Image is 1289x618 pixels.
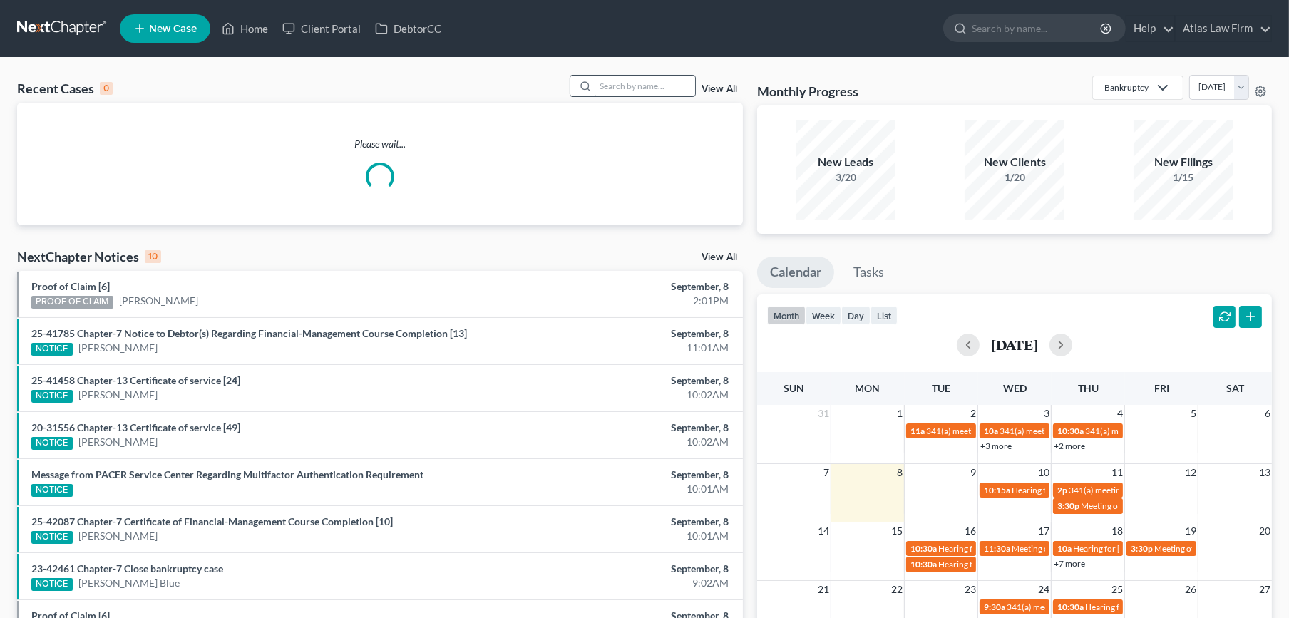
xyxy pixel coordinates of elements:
[1154,382,1169,394] span: Fri
[31,578,73,591] div: NOTICE
[1012,543,1244,554] span: Meeting of creditors for [PERSON_NAME] & [PERSON_NAME]
[767,306,806,325] button: month
[1258,522,1272,540] span: 20
[910,559,937,570] span: 10:30a
[506,562,729,576] div: September, 8
[1078,382,1099,394] span: Thu
[506,482,729,496] div: 10:01AM
[17,248,161,265] div: NextChapter Notices
[506,435,729,449] div: 10:02AM
[984,602,1005,612] span: 9:30a
[1037,464,1051,481] span: 10
[1226,382,1244,394] span: Sat
[31,468,423,480] a: Message from PACER Service Center Regarding Multifactor Authentication Requirement
[1057,426,1084,436] span: 10:30a
[145,250,161,263] div: 10
[702,84,737,94] a: View All
[31,374,240,386] a: 25-41458 Chapter-13 Certificate of service [24]
[78,388,158,402] a: [PERSON_NAME]
[1189,405,1198,422] span: 5
[31,484,73,497] div: NOTICE
[816,405,831,422] span: 31
[991,337,1038,352] h2: [DATE]
[816,581,831,598] span: 21
[910,543,937,554] span: 10:30a
[506,576,729,590] div: 9:02AM
[506,341,729,355] div: 11:01AM
[1042,405,1051,422] span: 3
[806,306,841,325] button: week
[1057,500,1079,511] span: 3:30p
[822,464,831,481] span: 7
[31,437,73,450] div: NOTICE
[1134,154,1233,170] div: New Filings
[506,421,729,435] div: September, 8
[855,382,880,394] span: Mon
[215,16,275,41] a: Home
[1037,522,1051,540] span: 17
[980,441,1012,451] a: +3 more
[506,515,729,529] div: September, 8
[31,421,240,433] a: 20-31556 Chapter-13 Certificate of service [49]
[17,80,113,97] div: Recent Cases
[31,327,467,339] a: 25-41785 Chapter-7 Notice to Debtor(s) Regarding Financial-Management Course Completion [13]
[963,581,977,598] span: 23
[506,388,729,402] div: 10:02AM
[119,294,198,308] a: [PERSON_NAME]
[984,485,1010,495] span: 10:15a
[1057,602,1084,612] span: 10:30a
[890,522,904,540] span: 15
[972,15,1102,41] input: Search by name...
[1037,581,1051,598] span: 24
[816,522,831,540] span: 14
[1054,441,1085,451] a: +2 more
[841,306,871,325] button: day
[100,82,113,95] div: 0
[506,326,729,341] div: September, 8
[932,382,950,394] span: Tue
[895,405,904,422] span: 1
[1057,543,1072,554] span: 10a
[1110,581,1124,598] span: 25
[31,390,73,403] div: NOTICE
[368,16,448,41] a: DebtorCC
[31,515,393,527] a: 25-42087 Chapter-7 Certificate of Financial-Management Course Completion [10]
[78,435,158,449] a: [PERSON_NAME]
[149,24,197,34] span: New Case
[969,464,977,481] span: 9
[506,468,729,482] div: September, 8
[506,529,729,543] div: 10:01AM
[1007,602,1220,612] span: 341(a) meeting for [PERSON_NAME] & [PERSON_NAME]
[1183,464,1198,481] span: 12
[1057,485,1067,495] span: 2p
[595,76,695,96] input: Search by name...
[1183,581,1198,598] span: 26
[965,170,1064,185] div: 1/20
[871,306,898,325] button: list
[895,464,904,481] span: 8
[757,257,834,288] a: Calendar
[1116,405,1124,422] span: 4
[890,581,904,598] span: 22
[78,529,158,543] a: [PERSON_NAME]
[963,522,977,540] span: 16
[31,343,73,356] div: NOTICE
[1110,522,1124,540] span: 18
[796,170,896,185] div: 3/20
[938,559,1049,570] span: Hearing for [PERSON_NAME]
[926,426,1064,436] span: 341(a) meeting for [PERSON_NAME]
[1073,543,1184,554] span: Hearing for [PERSON_NAME]
[1054,558,1085,569] a: +7 more
[702,252,737,262] a: View All
[910,426,925,436] span: 11a
[1000,426,1137,436] span: 341(a) meeting for [PERSON_NAME]
[275,16,368,41] a: Client Portal
[1012,485,1123,495] span: Hearing for [PERSON_NAME]
[1134,170,1233,185] div: 1/15
[757,83,858,100] h3: Monthly Progress
[31,280,110,292] a: Proof of Claim [6]
[841,257,897,288] a: Tasks
[17,137,743,151] p: Please wait...
[1258,581,1272,598] span: 27
[1069,485,1206,495] span: 341(a) meeting for [PERSON_NAME]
